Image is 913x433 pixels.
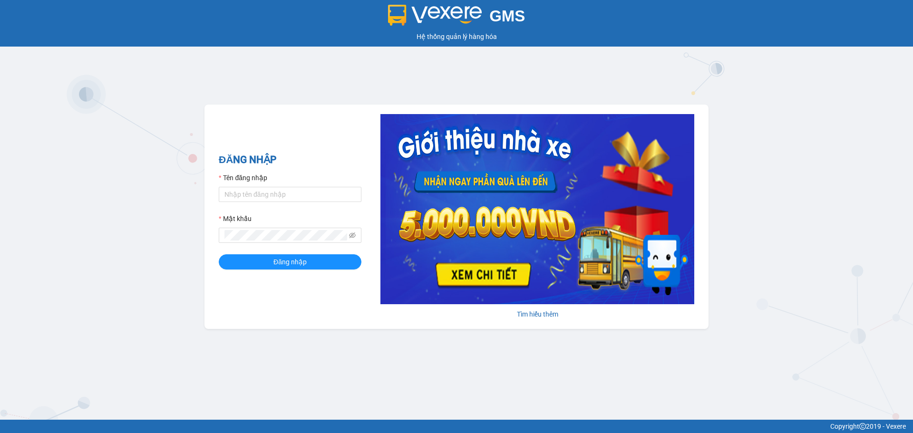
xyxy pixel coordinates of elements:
label: Mật khẩu [219,213,252,224]
span: eye-invisible [349,232,356,239]
div: Tìm hiểu thêm [380,309,694,319]
input: Tên đăng nhập [219,187,361,202]
a: GMS [388,14,525,22]
h2: ĐĂNG NHẬP [219,152,361,168]
span: copyright [859,423,866,430]
label: Tên đăng nhập [219,173,267,183]
button: Đăng nhập [219,254,361,269]
div: Copyright 2019 - Vexere [7,421,906,432]
span: GMS [489,7,525,25]
div: Hệ thống quản lý hàng hóa [2,31,911,42]
img: banner-0 [380,114,694,304]
img: logo 2 [388,5,482,26]
input: Mật khẩu [224,230,347,241]
span: Đăng nhập [273,257,307,267]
